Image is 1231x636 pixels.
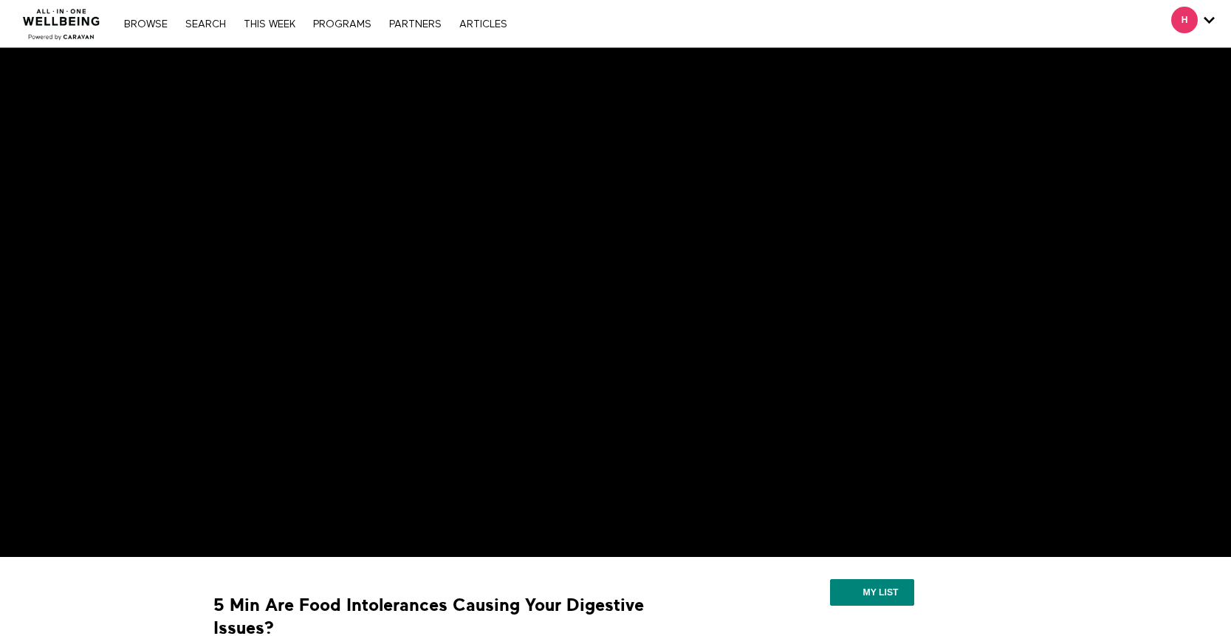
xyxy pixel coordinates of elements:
nav: Primary [117,16,514,31]
a: ARTICLES [452,19,515,30]
button: My list [830,579,913,606]
a: Search [178,19,233,30]
a: Browse [117,19,175,30]
a: PROGRAMS [306,19,379,30]
a: THIS WEEK [236,19,303,30]
a: PARTNERS [382,19,449,30]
